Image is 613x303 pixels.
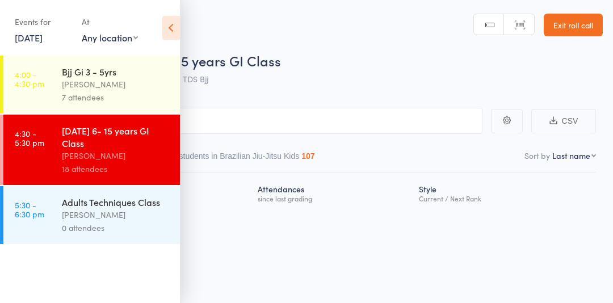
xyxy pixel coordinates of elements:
div: Style [414,178,596,208]
div: Last name [552,150,590,161]
div: Any location [82,31,138,44]
div: At [82,12,138,31]
time: 4:00 - 4:30 pm [15,70,44,88]
div: Membership [112,178,253,208]
label: Sort by [524,150,550,161]
div: 18 attendees [62,162,170,175]
a: Exit roll call [544,14,603,36]
a: 4:00 -4:30 pmBjj Gi 3 - 5yrs[PERSON_NAME]7 attendees [3,56,180,113]
div: Bjj Gi 3 - 5yrs [62,65,170,78]
div: [PERSON_NAME] [62,149,170,162]
span: [DATE] 6- 15 years GI Class [112,51,281,70]
button: CSV [531,109,596,133]
div: 0 attendees [62,221,170,234]
div: Atten­dances [253,178,414,208]
time: 5:30 - 6:30 pm [15,200,44,218]
time: 4:30 - 5:30 pm [15,129,44,147]
div: Events for [15,12,70,31]
a: 5:30 -6:30 pmAdults Techniques Class[PERSON_NAME]0 attendees [3,186,180,244]
input: Search by name [17,108,482,134]
span: TDS Bjj [183,73,208,85]
div: since last grading [258,195,410,202]
div: [PERSON_NAME] [62,78,170,91]
div: 7 attendees [62,91,170,104]
a: 4:30 -5:30 pm[DATE] 6- 15 years GI Class[PERSON_NAME]18 attendees [3,115,180,185]
button: Other students in Brazilian Jiu-Jitsu Kids107 [157,146,315,172]
div: 107 [301,152,314,161]
div: Current / Next Rank [419,195,591,202]
div: [PERSON_NAME] [62,208,170,221]
div: [DATE] 6- 15 years GI Class [62,124,170,149]
a: [DATE] [15,31,43,44]
div: Adults Techniques Class [62,196,170,208]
